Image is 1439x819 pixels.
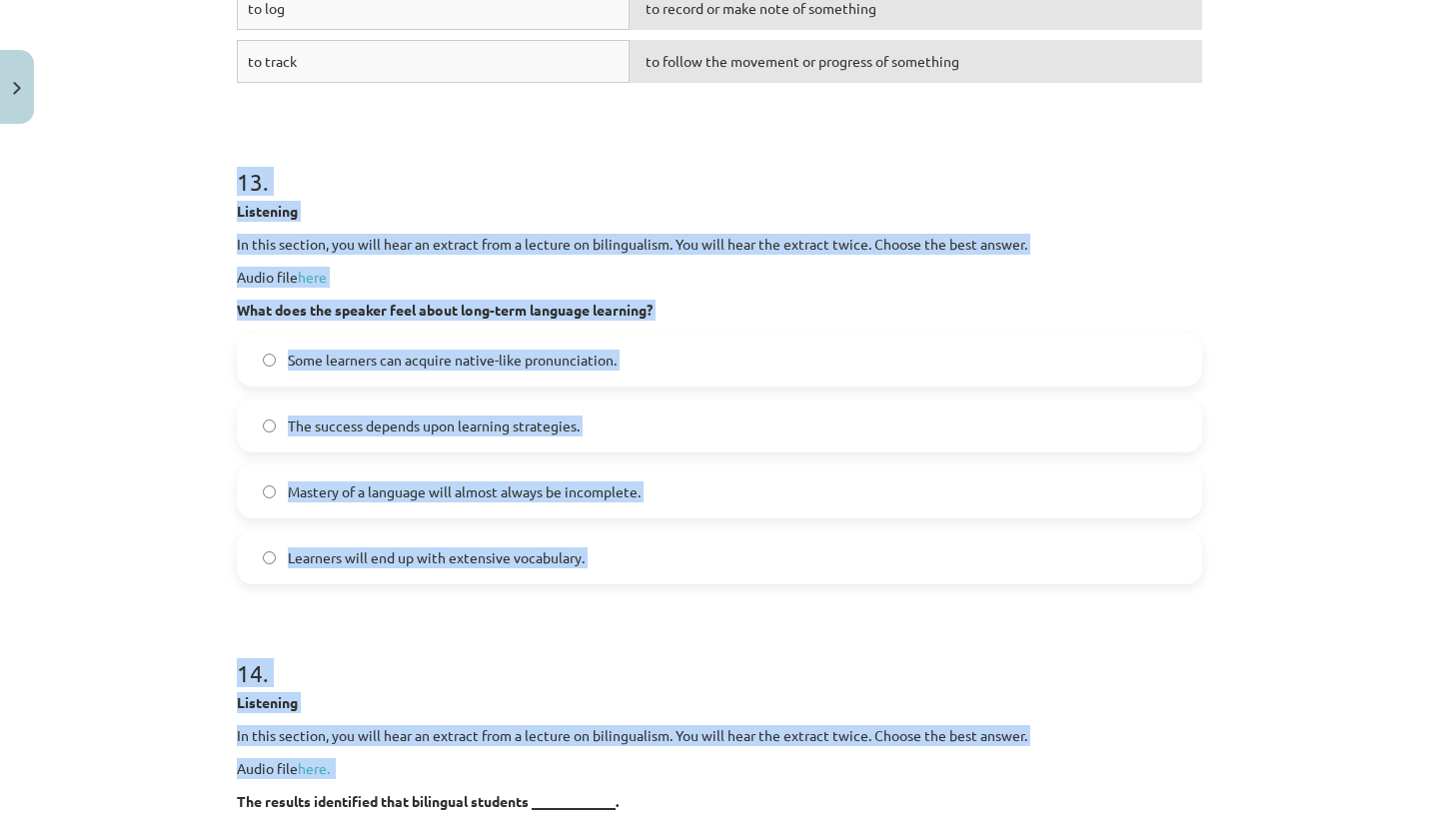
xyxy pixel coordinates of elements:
[237,267,1202,288] p: Audio file
[237,202,298,220] strong: Listening
[298,759,330,777] a: here.
[288,547,585,568] span: Learners will end up with extensive vocabulary.
[263,354,276,367] input: Some learners can acquire native-like pronunciation.
[288,481,641,502] span: Mastery of a language will almost always be incomplete.
[298,268,327,286] a: here
[288,415,580,436] span: The success depends upon learning strategies.
[237,301,653,319] b: What does the speaker feel about long-term language learning?
[237,792,619,810] b: The results identified that bilingual students ____________.
[288,350,617,371] span: Some learners can acquire native-like pronunciation.
[237,725,1202,746] p: In this section, you will hear an extract from a lecture on bilingualism. You will hear the extra...
[263,551,276,564] input: Learners will end up with extensive vocabulary.
[237,758,1202,779] p: Audio file
[237,133,1202,195] h1: 13 .
[237,693,298,711] strong: Listening
[237,40,630,83] div: to track
[237,234,1202,255] p: In this section, you will hear an extract from a lecture on bilingualism. You will hear the extra...
[237,624,1202,686] h1: 14 .
[630,40,1202,83] div: to follow the movement or progress of something
[263,419,276,432] input: The success depends upon learning strategies.
[13,82,21,95] img: icon-close-lesson-0947bae3869378f0d4975bcd49f059093ad1ed9edebbc8119c70593378902aed.svg
[263,485,276,498] input: Mastery of a language will almost always be incomplete.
